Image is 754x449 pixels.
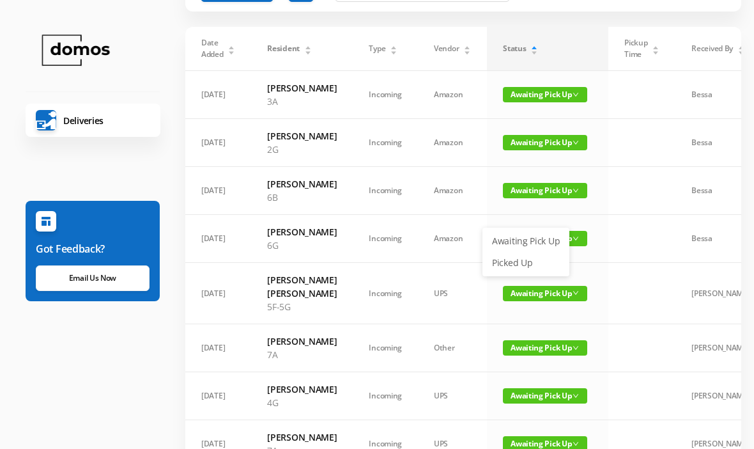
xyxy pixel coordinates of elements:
span: Awaiting Pick Up [503,388,587,404]
td: Incoming [353,71,418,119]
td: UPS [418,263,487,324]
span: Status [503,43,526,54]
span: Awaiting Pick Up [503,135,587,150]
span: Date Added [201,37,224,60]
span: Vendor [434,43,459,54]
div: Sort [652,44,659,52]
p: 3A [267,95,337,108]
i: icon: caret-down [737,49,744,53]
h6: [PERSON_NAME] [267,177,337,191]
a: Deliveries [26,104,160,137]
span: Awaiting Pick Up [503,183,587,198]
p: 5F-5G [267,300,337,313]
h6: [PERSON_NAME] [267,129,337,143]
h6: [PERSON_NAME] [267,335,337,348]
div: Sort [737,44,745,52]
i: icon: caret-up [390,44,397,48]
i: icon: caret-down [531,49,538,53]
div: Sort [227,44,235,52]
i: icon: caret-up [228,44,235,48]
span: Awaiting Pick Up [503,286,587,301]
i: icon: caret-up [531,44,538,48]
i: icon: caret-down [390,49,397,53]
td: Amazon [418,215,487,263]
p: 6B [267,191,337,204]
p: 4G [267,396,337,409]
td: Incoming [353,372,418,420]
td: Amazon [418,71,487,119]
a: Picked Up [484,253,567,273]
td: Incoming [353,324,418,372]
div: Sort [530,44,538,52]
i: icon: down [573,91,579,98]
td: [DATE] [185,372,251,420]
td: Incoming [353,215,418,263]
p: 6G [267,239,337,252]
span: Pickup Time [624,37,647,60]
td: Incoming [353,167,418,215]
td: Amazon [418,119,487,167]
td: [DATE] [185,215,251,263]
span: Awaiting Pick Up [503,340,587,356]
i: icon: down [573,290,579,296]
i: icon: down [573,393,579,399]
td: [DATE] [185,263,251,324]
td: Incoming [353,263,418,324]
a: Email Us Now [36,265,150,291]
i: icon: caret-down [228,49,235,53]
div: Sort [463,44,471,52]
h6: [PERSON_NAME] [PERSON_NAME] [267,273,337,300]
td: UPS [418,372,487,420]
i: icon: caret-up [652,44,659,48]
i: icon: caret-up [737,44,744,48]
span: Received By [691,43,733,54]
div: Sort [304,44,312,52]
td: [DATE] [185,324,251,372]
i: icon: caret-up [304,44,311,48]
i: icon: down [573,345,579,351]
i: icon: down [573,139,579,146]
i: icon: caret-down [652,49,659,53]
i: icon: down [573,441,579,447]
h6: [PERSON_NAME] [267,430,337,444]
p: 2G [267,143,337,156]
td: Other [418,324,487,372]
span: Awaiting Pick Up [503,87,587,102]
span: Type [369,43,385,54]
i: icon: caret-down [464,49,471,53]
i: icon: caret-up [464,44,471,48]
h6: [PERSON_NAME] [267,225,337,239]
h6: [PERSON_NAME] [267,81,337,95]
td: [DATE] [185,119,251,167]
span: Resident [267,43,300,54]
td: Amazon [418,167,487,215]
h6: Got Feedback? [36,241,150,256]
div: Sort [390,44,397,52]
td: Incoming [353,119,418,167]
p: 7A [267,348,337,361]
td: [DATE] [185,71,251,119]
a: Awaiting Pick Up [484,231,567,251]
i: icon: caret-down [304,49,311,53]
td: [DATE] [185,167,251,215]
i: icon: down [573,187,579,194]
i: icon: down [573,235,579,242]
h6: [PERSON_NAME] [267,382,337,396]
